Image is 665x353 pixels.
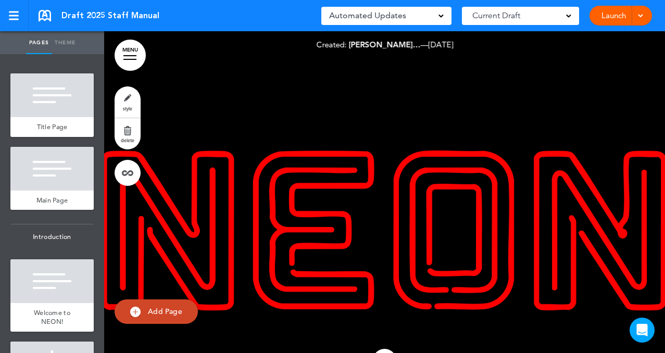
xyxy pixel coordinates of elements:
[115,299,198,324] a: Add Page
[115,118,141,149] a: delete
[10,191,94,210] a: Main Page
[10,117,94,137] a: Title Page
[329,8,406,23] span: Automated Updates
[61,10,159,21] span: Draft 2025 Staff Manual
[52,31,78,54] a: Theme
[115,40,146,71] a: MENU
[10,224,94,249] span: Introduction
[115,86,141,118] a: style
[121,137,134,143] span: delete
[123,105,132,111] span: style
[10,303,94,332] a: Welcome to NEON!
[472,8,520,23] span: Current Draft
[597,6,630,26] a: Launch
[26,31,52,54] a: Pages
[37,122,68,131] span: Title Page
[34,308,70,326] span: Welcome to NEON!
[36,196,68,205] span: Main Page
[130,307,141,317] img: add.svg
[316,41,453,48] div: —
[428,40,453,49] span: [DATE]
[148,307,182,316] span: Add Page
[348,40,420,49] span: [PERSON_NAME]…
[630,318,655,343] div: Open Intercom Messenger
[316,40,346,49] span: Created:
